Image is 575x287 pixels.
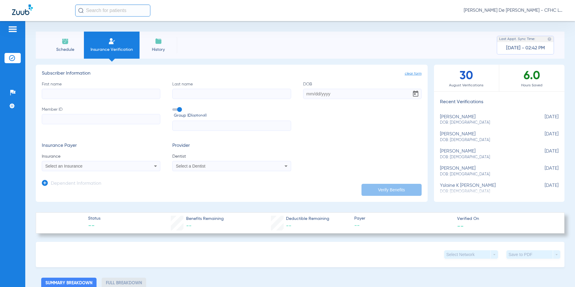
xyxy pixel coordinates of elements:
img: Schedule [62,38,69,45]
div: 30 [434,65,499,91]
span: clear form [405,71,422,77]
label: Member ID [42,106,160,131]
label: First name [42,81,160,99]
span: [DATE] - 02:42 PM [506,45,545,51]
span: -- [457,223,464,229]
span: [PERSON_NAME] De [PERSON_NAME] - CFHC Lake Wales Dental [464,8,563,14]
span: Deductible Remaining [286,216,329,222]
input: Member ID [42,114,160,124]
span: August Verifications [434,82,499,88]
img: History [155,38,162,45]
span: Hours Saved [499,82,564,88]
div: 6.0 [499,65,564,91]
span: Payer [354,215,452,222]
div: yslaine k [PERSON_NAME] [440,183,528,194]
span: DOB: [DEMOGRAPHIC_DATA] [440,155,528,160]
input: Search for patients [75,5,150,17]
span: Select a Dentist [176,164,205,168]
span: Select an Insurance [45,164,83,168]
img: Manual Insurance Verification [108,38,115,45]
span: [DATE] [528,183,558,194]
span: DOB: [DEMOGRAPHIC_DATA] [440,172,528,177]
div: [PERSON_NAME] [440,114,528,125]
span: History [144,47,173,53]
span: [DATE] [528,166,558,177]
span: Dentist [172,153,291,159]
h3: Dependent Information [51,181,101,187]
h3: Recent Verifications [434,99,564,105]
button: Verify Benefits [361,184,422,196]
span: Group ID [174,113,291,119]
img: last sync help info [547,37,552,41]
span: -- [186,223,192,229]
span: Insurance Verification [88,47,135,53]
span: Verified On [457,216,555,222]
span: Benefits Remaining [186,216,224,222]
span: [DATE] [528,114,558,125]
input: DOBOpen calendar [303,89,422,99]
label: DOB [303,81,422,99]
iframe: Chat Widget [545,258,575,287]
div: [PERSON_NAME] [440,149,528,160]
small: (optional) [191,113,207,119]
img: Search Icon [78,8,84,13]
h3: Provider [172,143,291,149]
span: -- [286,223,291,229]
input: First name [42,89,160,99]
span: [DATE] [528,131,558,143]
span: Schedule [51,47,79,53]
span: Insurance [42,153,160,159]
img: hamburger-icon [8,26,17,33]
span: DOB: [DEMOGRAPHIC_DATA] [440,120,528,125]
span: DOB: [DEMOGRAPHIC_DATA] [440,137,528,143]
span: Status [88,215,100,222]
input: Last name [172,89,291,99]
label: Last name [172,81,291,99]
span: -- [88,222,100,230]
span: Last Appt. Sync Time: [499,36,535,42]
div: [PERSON_NAME] [440,166,528,177]
span: -- [354,222,452,230]
img: Zuub Logo [12,5,33,15]
h3: Insurance Payer [42,143,160,149]
h3: Subscriber Information [42,71,422,77]
button: Open calendar [410,88,422,100]
div: [PERSON_NAME] [440,131,528,143]
span: [DATE] [528,149,558,160]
